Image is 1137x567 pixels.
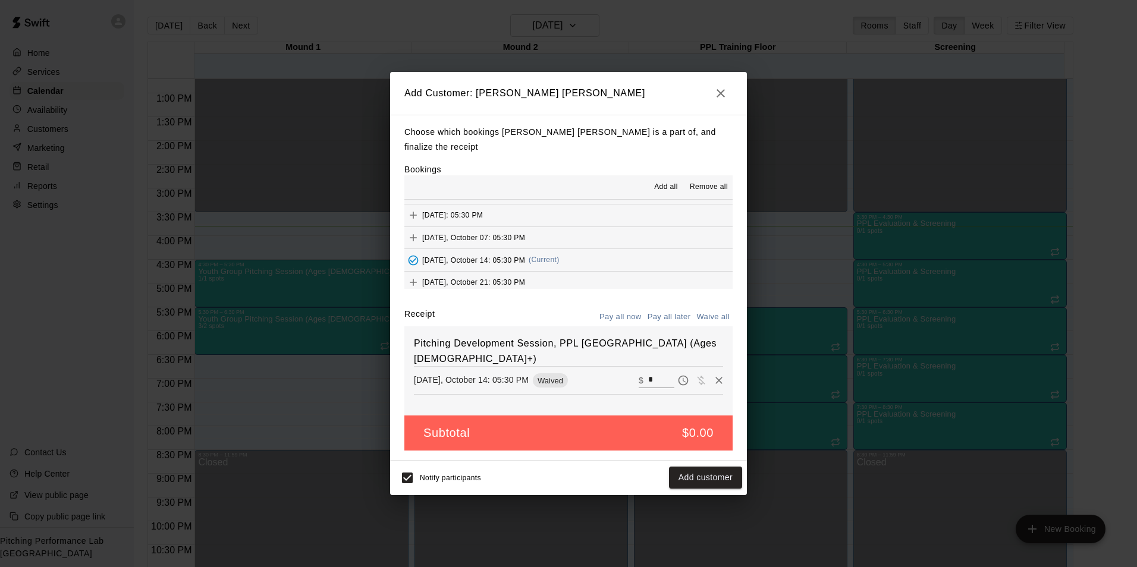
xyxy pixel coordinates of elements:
h5: Subtotal [423,425,470,441]
label: Bookings [404,165,441,174]
button: Pay all now [596,308,645,326]
span: Add all [654,181,678,193]
label: Receipt [404,308,435,326]
button: Waive all [693,308,733,326]
span: Waive payment [692,374,710,385]
span: [DATE]: 05:30 PM [422,211,483,219]
button: Add customer [669,467,742,489]
h5: $0.00 [682,425,714,441]
span: Add [404,278,422,286]
span: Add [404,232,422,241]
button: Pay all later [645,308,694,326]
span: Waived [533,376,568,385]
span: Pay later [674,374,692,385]
span: Remove all [690,181,728,193]
button: Add all [647,178,685,197]
span: [DATE], October 07: 05:30 PM [422,233,525,241]
h2: Add Customer: [PERSON_NAME] [PERSON_NAME] [390,72,747,115]
h6: Pitching Development Session, PPL [GEOGRAPHIC_DATA] (Ages [DEMOGRAPHIC_DATA]+) [414,336,723,366]
button: Add[DATE]: 05:30 PM [404,204,733,226]
button: Add[DATE], October 21: 05:30 PM [404,272,733,294]
span: (Current) [529,256,560,264]
button: Added - Collect Payment[DATE], October 14: 05:30 PM(Current) [404,249,733,271]
p: $ [639,374,643,386]
button: Remove [710,371,728,389]
span: [DATE], October 14: 05:30 PM [422,256,525,264]
span: Add [404,210,422,219]
button: Remove all [685,178,733,197]
p: Choose which bookings [PERSON_NAME] [PERSON_NAME] is a part of, and finalize the receipt [404,125,733,154]
span: [DATE], October 21: 05:30 PM [422,278,525,286]
button: Add[DATE], October 07: 05:30 PM [404,227,733,249]
button: Added - Collect Payment [404,251,422,269]
p: [DATE], October 14: 05:30 PM [414,374,529,386]
span: Notify participants [420,474,481,482]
